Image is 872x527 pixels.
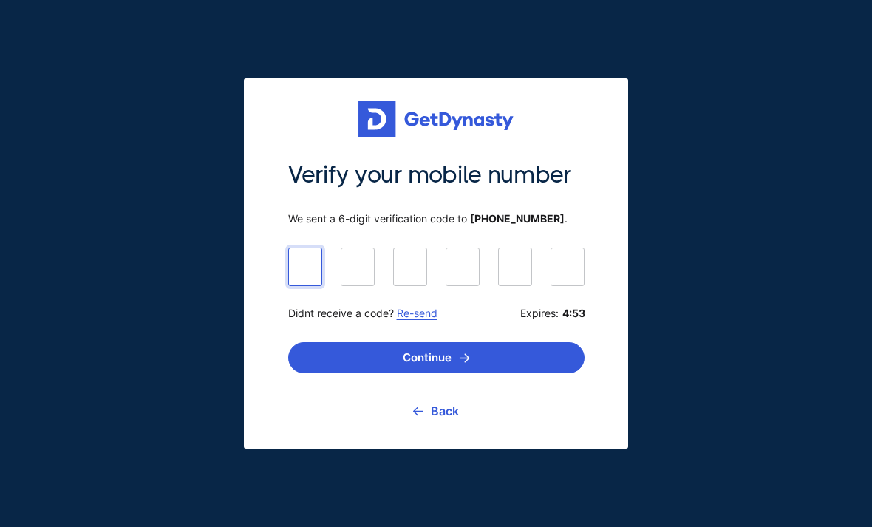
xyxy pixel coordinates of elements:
a: Re-send [397,307,437,319]
span: Expires: [520,307,585,320]
span: We sent a 6-digit verification code to . [288,212,585,225]
b: [PHONE_NUMBER] [470,212,565,225]
b: 4:53 [562,307,585,320]
img: Get started for free with Dynasty Trust Company [358,101,514,137]
img: go back icon [413,407,423,416]
a: Back [413,392,459,429]
button: Continue [288,342,585,373]
span: Verify your mobile number [288,160,585,191]
span: Didnt receive a code? [288,307,437,320]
